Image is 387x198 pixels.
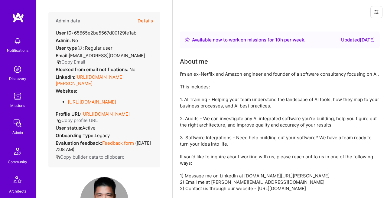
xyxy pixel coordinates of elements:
strong: Email: [56,53,69,58]
span: legacy [95,133,110,138]
button: Copy profile URL [57,117,98,124]
img: Availability [185,37,190,42]
strong: User type : [56,45,84,51]
button: Copy builder data to clipboard [56,154,125,160]
img: Architects [10,173,25,188]
img: discovery [11,63,24,75]
span: 10 [275,37,280,43]
button: Details [138,12,153,30]
a: [URL][DOMAIN_NAME][PERSON_NAME] [56,74,124,86]
strong: Profile URL: [56,111,81,117]
h4: Admin data [56,18,80,24]
strong: Blocked from email notifications: [56,67,129,72]
div: Architects [9,188,26,194]
span: [EMAIL_ADDRESS][DOMAIN_NAME] [69,53,145,58]
strong: User ID: [56,30,73,36]
div: Regular user [56,45,112,51]
strong: Evaluation feedback: [56,140,102,146]
i: icon Copy [57,118,61,123]
div: Admin [12,129,23,136]
div: Missions [10,102,25,109]
img: teamwork [11,90,24,102]
strong: Onboarding Type: [56,133,95,138]
img: bell [11,35,24,47]
strong: Admin: [56,38,71,43]
strong: Websites: [56,88,77,94]
button: Copy Email [57,59,85,65]
span: Active [82,125,96,131]
i: icon Copy [57,60,61,64]
a: Feedback form [102,140,134,146]
i: Help [77,45,83,51]
div: 65665e2be5567d00129fe1ab [56,30,136,36]
div: Community [8,159,27,165]
i: icon Copy [56,155,60,160]
img: Community [10,144,25,159]
strong: LinkedIn: [56,74,75,80]
a: [URL][DOMAIN_NAME] [68,99,116,105]
img: logo [12,12,24,23]
div: I'm an ex-Netflix and Amazon engineer and founder of a software consultancy focusing on AI. This ... [180,71,380,192]
a: [URL][DOMAIN_NAME] [81,111,130,117]
div: Notifications [7,47,28,54]
div: No [56,66,135,73]
div: Discovery [9,75,26,82]
div: Updated [DATE] [341,36,375,44]
div: Available now to work on missions for h per week . [192,36,305,44]
strong: User status: [56,125,82,131]
div: No [56,37,78,44]
img: admin teamwork [11,117,24,129]
div: About me [180,57,208,66]
div: ( [DATE] 7:08 AM ) [56,140,153,153]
